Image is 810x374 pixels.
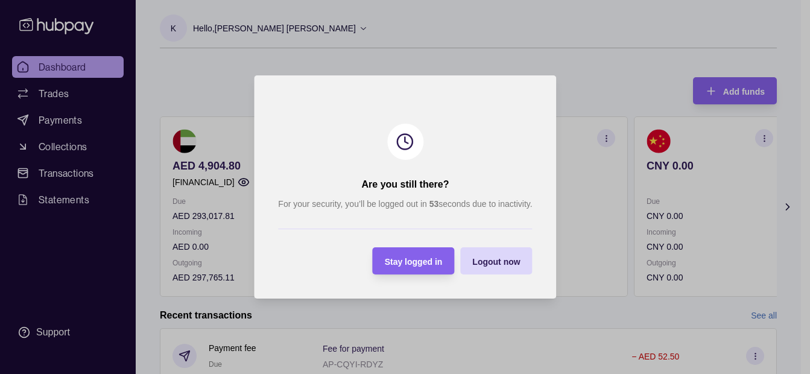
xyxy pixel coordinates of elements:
span: Stay logged in [384,257,442,267]
h2: Are you still there? [361,178,449,191]
button: Stay logged in [372,247,454,274]
strong: 53 [429,199,438,209]
span: Logout now [472,257,520,267]
p: For your security, you’ll be logged out in seconds due to inactivity. [278,197,532,211]
button: Logout now [460,247,532,274]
